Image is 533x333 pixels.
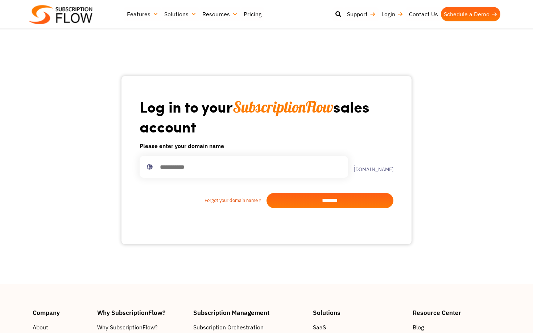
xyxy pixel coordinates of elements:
[413,323,500,332] a: Blog
[344,7,379,21] a: Support
[124,7,161,21] a: Features
[140,97,393,136] h1: Log in to your sales account
[193,323,264,332] span: Subscription Orchestration
[33,309,90,316] h4: Company
[33,323,90,332] a: About
[97,309,186,316] h4: Why SubscriptionFlow?
[199,7,241,21] a: Resources
[29,5,92,24] img: Subscriptionflow
[406,7,441,21] a: Contact Us
[348,162,393,172] label: .[DOMAIN_NAME]
[193,309,306,316] h4: Subscription Management
[413,309,500,316] h4: Resource Center
[413,323,424,332] span: Blog
[193,323,306,332] a: Subscription Orchestration
[97,323,186,332] a: Why SubscriptionFlow?
[97,323,158,332] span: Why SubscriptionFlow?
[379,7,406,21] a: Login
[140,197,266,204] a: Forgot your domain name ?
[313,323,326,332] span: SaaS
[233,97,333,117] span: SubscriptionFlow
[140,142,393,150] h6: Please enter your domain name
[33,323,48,332] span: About
[441,7,500,21] a: Schedule a Demo
[313,323,405,332] a: SaaS
[313,309,405,316] h4: Solutions
[241,7,264,21] a: Pricing
[161,7,199,21] a: Solutions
